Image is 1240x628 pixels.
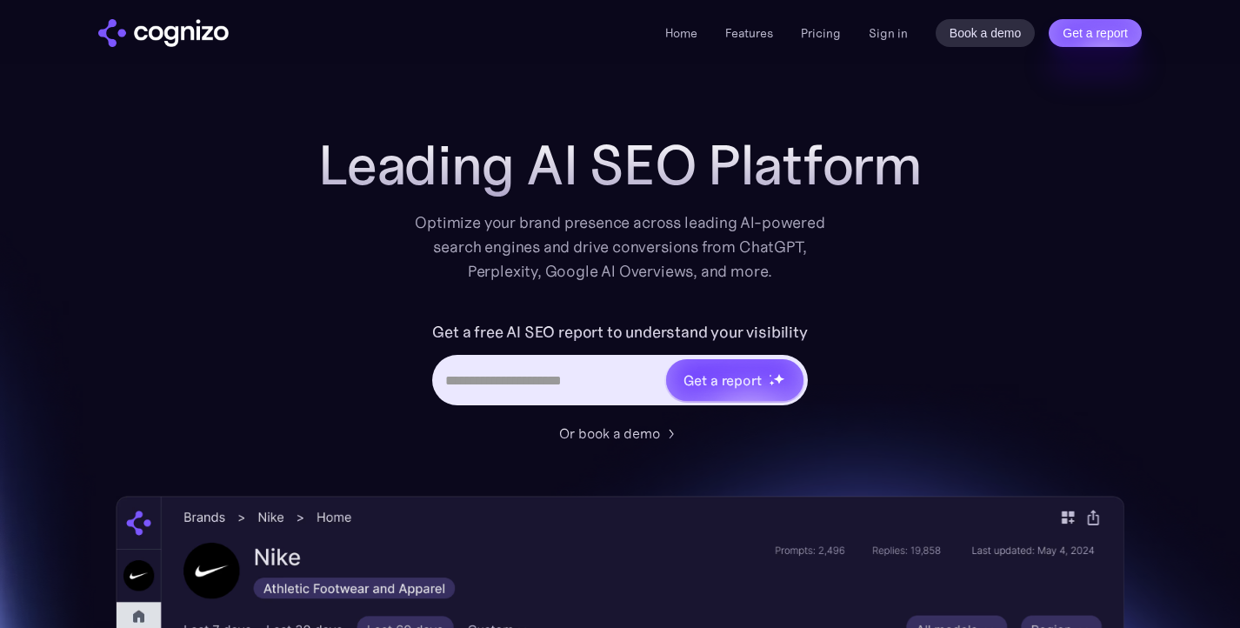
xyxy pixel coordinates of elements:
a: Features [725,25,773,41]
img: star [773,373,784,384]
a: Get a report [1049,19,1142,47]
a: Or book a demo [559,423,681,444]
div: Optimize your brand presence across leading AI-powered search engines and drive conversions from ... [406,210,834,284]
img: star [769,374,771,377]
a: Home [665,25,697,41]
a: Book a demo [936,19,1036,47]
div: Get a report [683,370,762,391]
h1: Leading AI SEO Platform [318,134,922,197]
a: Pricing [801,25,841,41]
div: Or book a demo [559,423,660,444]
a: Sign in [869,23,908,43]
form: Hero URL Input Form [432,318,807,414]
a: Get a reportstarstarstar [664,357,805,403]
label: Get a free AI SEO report to understand your visibility [432,318,807,346]
a: home [98,19,229,47]
img: cognizo logo [98,19,229,47]
img: star [769,380,775,386]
